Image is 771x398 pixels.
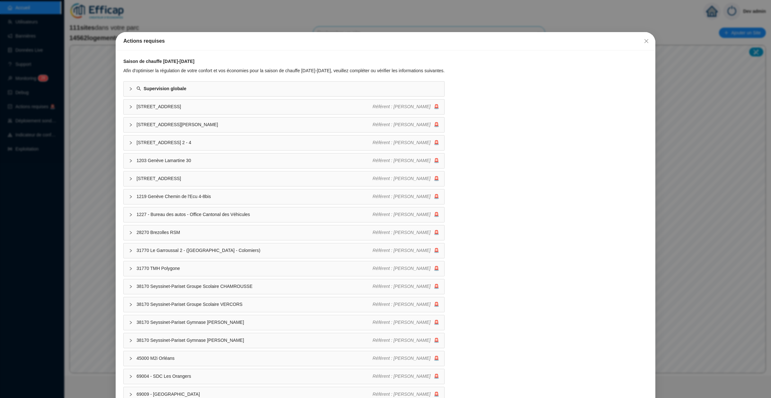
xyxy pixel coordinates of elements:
[373,139,439,146] div: 🚨
[373,319,439,326] div: 🚨
[373,265,439,272] div: 🚨
[137,319,373,326] span: 38170 Seyssinet-Pariset Gymnase [PERSON_NAME]
[129,231,133,235] span: collapsed
[129,105,133,109] span: collapsed
[129,213,133,217] span: collapsed
[373,302,431,307] span: Référent : [PERSON_NAME]
[137,139,373,146] span: [STREET_ADDRESS] 2 - 4
[373,283,439,290] div: 🚨
[124,117,444,132] div: [STREET_ADDRESS][PERSON_NAME]Référent : [PERSON_NAME]🚨
[137,247,373,254] span: 31770 Le Garroussal 2 - ([GEOGRAPHIC_DATA] - Colomiers)
[129,393,133,396] span: collapsed
[137,265,373,272] span: 31770 TMH Polygone
[373,356,431,361] span: Référent : [PERSON_NAME]
[129,303,133,307] span: collapsed
[129,123,133,127] span: collapsed
[373,121,439,128] div: 🚨
[373,122,431,127] span: Référent : [PERSON_NAME]
[137,103,373,110] span: [STREET_ADDRESS]
[373,193,439,200] div: 🚨
[373,337,439,344] div: 🚨
[129,375,133,378] span: collapsed
[373,301,439,308] div: 🚨
[137,211,373,218] span: 1227 - Bureau des autos - Office Cantonal des Véhicules
[124,243,444,258] div: 31770 Le Garroussal 2 - ([GEOGRAPHIC_DATA] - Colomiers)Référent : [PERSON_NAME]🚨
[373,248,431,253] span: Référent : [PERSON_NAME]
[124,189,444,204] div: 1219 Genève Chemin de l'Ecu 4-8bisRéférent : [PERSON_NAME]🚨
[124,297,444,312] div: 38170 Seyssinet-Pariset Groupe Scolaire VERCORSRéférent : [PERSON_NAME]🚨
[373,373,439,380] div: 🚨
[137,283,373,290] span: 38170 Seyssinet-Pariset Groupe Scolaire CHAMROUSSE
[373,229,439,236] div: 🚨
[373,374,431,379] span: Référent : [PERSON_NAME]
[129,87,133,91] span: collapsed
[373,158,431,163] span: Référent : [PERSON_NAME]
[373,104,431,109] span: Référent : [PERSON_NAME]
[373,103,439,110] div: 🚨
[373,247,439,254] div: 🚨
[124,207,444,222] div: 1227 - Bureau des autos - Office Cantonal des VéhiculesRéférent : [PERSON_NAME]🚨
[373,140,431,145] span: Référent : [PERSON_NAME]
[129,177,133,181] span: collapsed
[137,175,373,182] span: [STREET_ADDRESS]
[124,171,444,186] div: [STREET_ADDRESS]Référent : [PERSON_NAME]🚨
[124,279,444,294] div: 38170 Seyssinet-Pariset Groupe Scolaire CHAMROUSSERéférent : [PERSON_NAME]🚨
[137,121,373,128] span: [STREET_ADDRESS][PERSON_NAME]
[137,355,373,362] span: 45000 M2i Orléans
[137,391,373,398] span: 69009 - [GEOGRAPHIC_DATA]
[129,267,133,271] span: collapsed
[124,351,444,366] div: 45000 M2i OrléansRéférent : [PERSON_NAME]🚨
[373,175,439,182] div: 🚨
[129,195,133,199] span: collapsed
[373,230,431,235] span: Référent : [PERSON_NAME]
[137,157,373,164] span: 1203 Genève Lamartine 30
[124,99,444,114] div: [STREET_ADDRESS]Référent : [PERSON_NAME]🚨
[129,285,133,289] span: collapsed
[129,159,133,163] span: collapsed
[123,67,445,74] div: Afin d'optimiser la régulation de votre confort et vos économies pour la saison de chauffe [DATE]...
[373,157,439,164] div: 🚨
[373,338,431,343] span: Référent : [PERSON_NAME]
[373,194,431,199] span: Référent : [PERSON_NAME]
[373,284,431,289] span: Référent : [PERSON_NAME]
[137,373,373,380] span: 69004 - SDC Les Orangers
[123,59,194,64] strong: Saison de chauffe [DATE]-[DATE]
[373,176,431,181] span: Référent : [PERSON_NAME]
[129,321,133,324] span: collapsed
[129,141,133,145] span: collapsed
[124,369,444,384] div: 69004 - SDC Les OrangersRéférent : [PERSON_NAME]🚨
[137,337,373,344] span: 38170 Seyssinet-Pariset Gymnase [PERSON_NAME]
[373,391,439,398] div: 🚨
[641,36,651,46] button: Close
[373,355,439,362] div: 🚨
[124,315,444,330] div: 38170 Seyssinet-Pariset Gymnase [PERSON_NAME]Référent : [PERSON_NAME]🚨
[641,39,651,44] span: Fermer
[137,229,373,236] span: 28270 Brezolles RSM
[373,392,431,397] span: Référent : [PERSON_NAME]
[373,266,431,271] span: Référent : [PERSON_NAME]
[129,339,133,342] span: collapsed
[373,211,439,218] div: 🚨
[144,86,186,91] strong: Supervision globale
[644,39,649,44] span: close
[124,135,444,150] div: [STREET_ADDRESS] 2 - 4Référent : [PERSON_NAME]🚨
[124,153,444,168] div: 1203 Genève Lamartine 30Référent : [PERSON_NAME]🚨
[124,225,444,240] div: 28270 Brezolles RSMRéférent : [PERSON_NAME]🚨
[373,320,431,325] span: Référent : [PERSON_NAME]
[137,193,373,200] span: 1219 Genève Chemin de l'Ecu 4-8bis
[123,37,648,45] div: Actions requises
[137,301,373,308] span: 38170 Seyssinet-Pariset Groupe Scolaire VERCORS
[129,249,133,253] span: collapsed
[373,212,431,217] span: Référent : [PERSON_NAME]
[124,82,444,96] div: Supervision globale
[124,261,444,276] div: 31770 TMH PolygoneRéférent : [PERSON_NAME]🚨
[137,86,141,91] span: search
[124,333,444,348] div: 38170 Seyssinet-Pariset Gymnase [PERSON_NAME]Référent : [PERSON_NAME]🚨
[129,357,133,360] span: collapsed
